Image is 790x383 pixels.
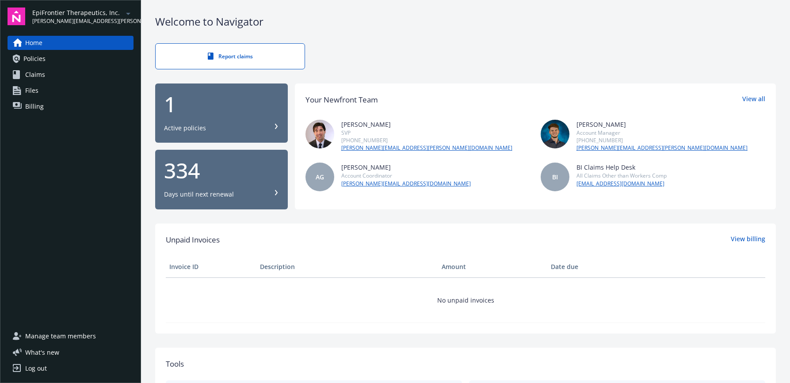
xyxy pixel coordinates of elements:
[25,68,45,82] span: Claims
[576,172,667,179] div: All Claims Other than Workers Comp
[123,8,134,19] a: arrowDropDown
[552,172,558,182] span: BI
[8,99,134,114] a: Billing
[32,17,123,25] span: [PERSON_NAME][EMAIL_ADDRESS][PERSON_NAME][DOMAIN_NAME]
[164,124,206,133] div: Active policies
[305,120,334,148] img: photo
[32,8,123,17] span: EpiFrontier Therapeutics, Inc.
[25,36,42,50] span: Home
[155,14,776,29] div: Welcome to Navigator
[166,277,765,322] td: No unpaid invoices
[8,8,25,25] img: navigator-logo.svg
[576,137,748,144] div: [PHONE_NUMBER]
[341,172,471,179] div: Account Coordinator
[8,68,134,82] a: Claims
[155,150,288,209] button: 334Days until next renewal
[8,348,73,357] button: What's new
[541,120,569,148] img: photo
[32,8,134,25] button: EpiFrontier Therapeutics, Inc.[PERSON_NAME][EMAIL_ADDRESS][PERSON_NAME][DOMAIN_NAME]arrowDropDown
[576,120,748,129] div: [PERSON_NAME]
[341,129,512,137] div: SVP
[155,83,288,143] button: 1Active policies
[25,348,59,357] span: What ' s new
[164,94,279,115] div: 1
[155,43,305,69] a: Report claims
[8,36,134,50] a: Home
[341,180,471,188] a: [PERSON_NAME][EMAIL_ADDRESS][DOMAIN_NAME]
[8,52,134,66] a: Policies
[166,358,765,370] div: Tools
[731,234,765,246] a: View billing
[173,53,287,60] div: Report claims
[8,83,134,98] a: Files
[576,129,748,137] div: Account Manager
[341,137,512,144] div: [PHONE_NUMBER]
[547,256,638,277] th: Date due
[576,180,667,188] a: [EMAIL_ADDRESS][DOMAIN_NAME]
[438,256,547,277] th: Amount
[23,52,46,66] span: Policies
[576,163,667,172] div: BI Claims Help Desk
[25,83,38,98] span: Files
[305,94,378,106] div: Your Newfront Team
[341,144,512,152] a: [PERSON_NAME][EMAIL_ADDRESS][PERSON_NAME][DOMAIN_NAME]
[164,190,234,199] div: Days until next renewal
[25,99,44,114] span: Billing
[341,163,471,172] div: [PERSON_NAME]
[164,160,279,181] div: 334
[166,234,220,246] span: Unpaid Invoices
[742,94,765,106] a: View all
[8,329,134,343] a: Manage team members
[316,172,324,182] span: AG
[576,144,748,152] a: [PERSON_NAME][EMAIL_ADDRESS][PERSON_NAME][DOMAIN_NAME]
[341,120,512,129] div: [PERSON_NAME]
[25,329,96,343] span: Manage team members
[256,256,438,277] th: Description
[166,256,256,277] th: Invoice ID
[25,361,47,375] div: Log out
